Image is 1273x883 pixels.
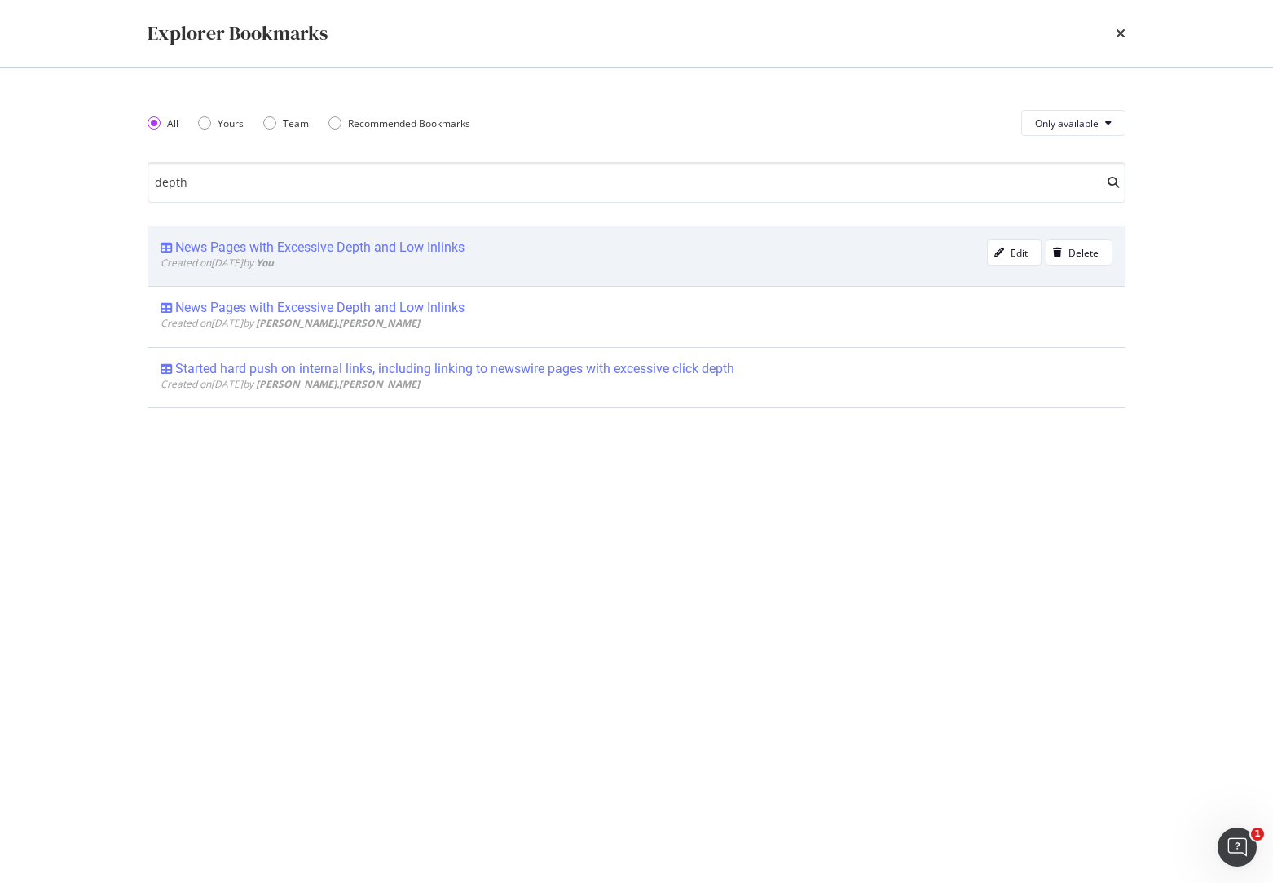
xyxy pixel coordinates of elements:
b: You [256,256,274,270]
div: News Pages with Excessive Depth and Low Inlinks [175,239,465,256]
div: All [148,116,178,130]
button: Edit [987,239,1042,266]
b: [PERSON_NAME].[PERSON_NAME] [256,316,420,330]
span: Only available [1035,116,1099,130]
span: Created on [DATE] by [161,316,420,330]
div: News Pages with Excessive Depth and Low Inlinks [175,300,465,316]
span: 1 [1251,828,1264,841]
button: Delete [1046,239,1112,266]
input: Search [148,162,1125,203]
div: Yours [198,116,244,130]
div: Recommended Bookmarks [348,116,470,130]
button: Only available [1021,110,1125,136]
iframe: Intercom live chat [1218,828,1257,867]
div: Yours [218,116,244,130]
div: Edit [1011,246,1028,260]
div: Team [263,116,309,130]
div: Explorer Bookmarks [148,20,328,47]
div: All [167,116,178,130]
b: [PERSON_NAME].[PERSON_NAME] [256,377,420,391]
span: Created on [DATE] by [161,256,274,270]
span: Created on [DATE] by [161,377,420,391]
div: Recommended Bookmarks [328,116,470,130]
div: times [1116,20,1125,47]
div: Team [283,116,309,130]
div: Started hard push on internal links, including linking to newswire pages with excessive click depth [175,361,734,377]
div: Delete [1068,246,1099,260]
